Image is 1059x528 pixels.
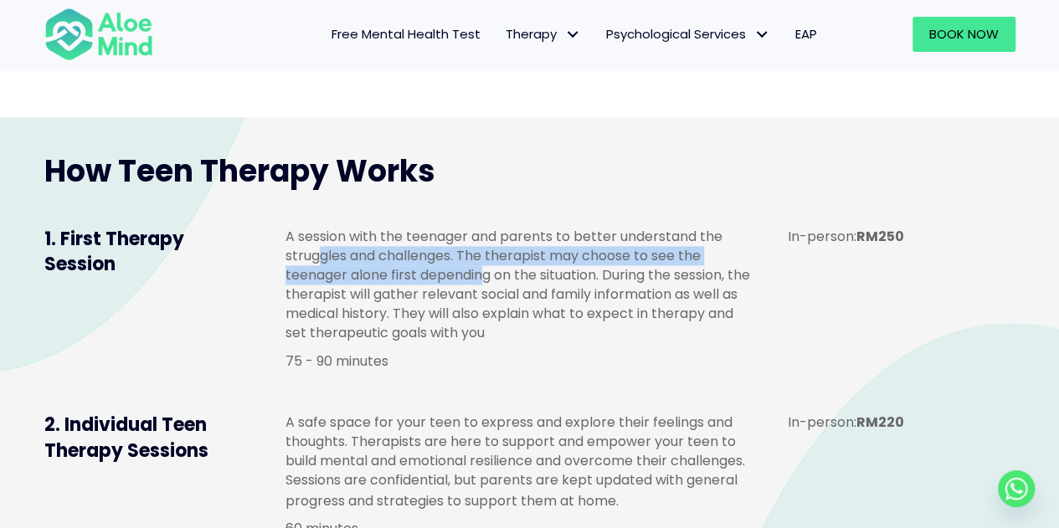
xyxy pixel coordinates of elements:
[332,25,481,43] span: Free Mental Health Test
[856,413,904,432] b: RM220
[506,25,581,43] span: Therapy
[998,470,1035,507] a: Whatsapp
[561,23,585,47] span: Therapy: submenu
[912,17,1015,52] a: Book Now
[319,17,493,52] a: Free Mental Health Test
[788,227,995,246] p: In-person:
[929,25,999,43] span: Book Now
[788,413,995,432] p: In-person:
[285,227,754,343] p: A session with the teenager and parents to better understand the struggles and challenges. The th...
[175,17,830,52] nav: Menu
[44,7,153,62] img: Aloe mind Logo
[44,150,435,192] span: How Teen Therapy Works
[44,412,208,464] span: 2. Individual Teen Therapy Sessions
[750,23,774,47] span: Psychological Services: submenu
[285,351,754,371] p: 75 - 90 minutes
[606,25,770,43] span: Psychological Services
[795,25,817,43] span: EAP
[285,413,754,510] p: A safe space for your teen to express and explore their feelings and thoughts. Therapists are her...
[594,17,783,52] a: Psychological ServicesPsychological Services: submenu
[856,227,904,246] strong: RM250
[783,17,830,52] a: EAP
[44,226,184,278] span: 1. First Therapy Session
[493,17,594,52] a: TherapyTherapy: submenu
